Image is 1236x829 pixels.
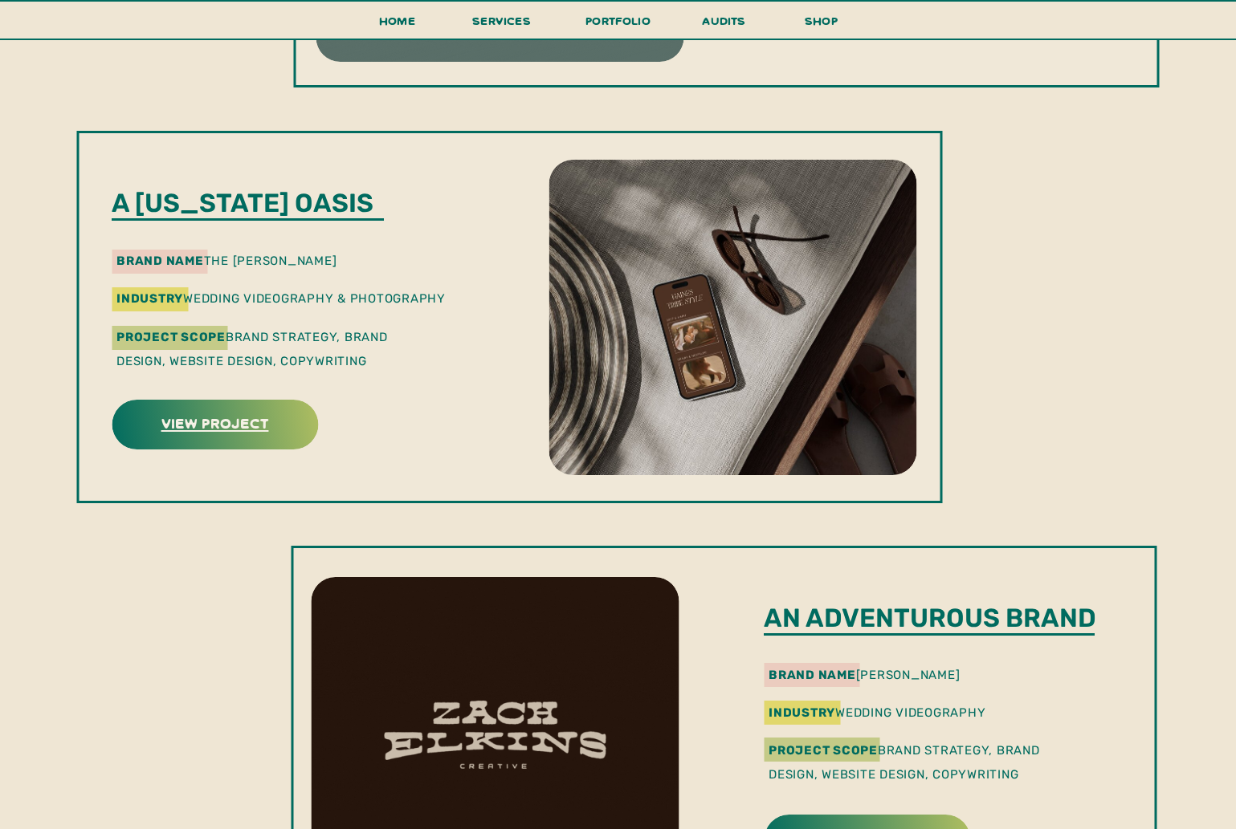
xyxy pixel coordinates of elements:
a: view project [114,410,316,435]
b: brand name [769,668,856,682]
b: brand name [116,254,204,268]
b: industry [769,705,835,720]
a: portfolio [581,10,656,40]
b: industry [116,291,183,306]
p: wedding videography & photography [116,289,479,305]
p: A [US_STATE] oasis [112,187,415,220]
a: services [468,10,536,40]
p: the [PERSON_NAME] [116,251,353,267]
p: An adventurous brand [764,602,1114,635]
p: Brand Strategy, Brand Design, Website Design, Copywriting [116,325,420,368]
span: services [472,13,531,28]
b: Project Scope [769,743,878,758]
p: Brand Strategy, Brand Design, Website Design, Copywriting [769,738,1072,782]
b: Project Scope [116,330,226,344]
a: audits [700,10,749,39]
a: Home [373,10,422,40]
p: [PERSON_NAME] [769,665,1086,681]
p: wedding videography [769,703,1132,719]
a: shop [783,10,860,39]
